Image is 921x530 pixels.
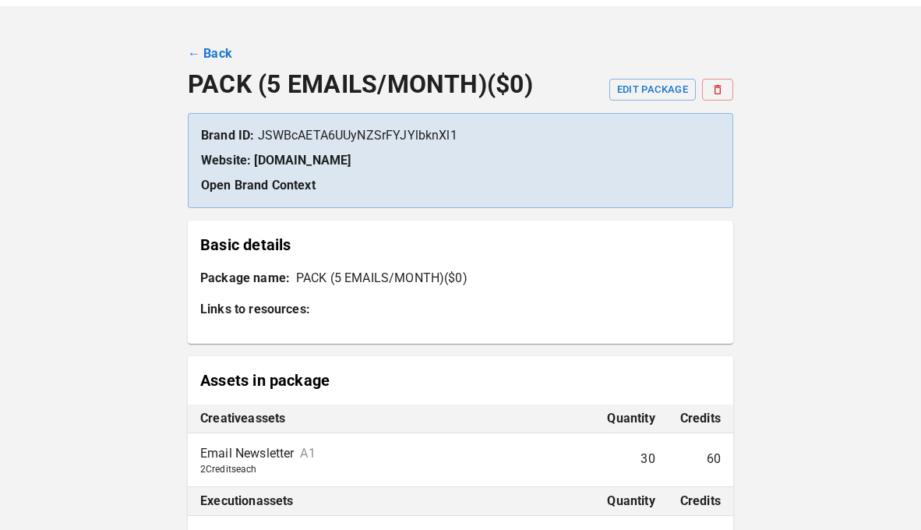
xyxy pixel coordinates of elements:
[201,126,720,145] p: JSWBcAETA6UUyNZSrFYJYlbknXl1
[668,405,733,433] th: Credits
[201,178,316,193] a: Open Brand Context
[200,300,721,319] p: Links to resources:
[188,44,232,63] a: ← Back
[668,487,733,516] th: Credits
[188,405,595,433] th: Creative assets
[201,153,251,168] strong: Website:
[595,433,667,487] td: 30
[609,79,696,101] button: EDIT PACKAGE
[200,465,582,474] p: 2 Credit s each
[200,233,721,256] p: Basic details
[200,369,721,392] p: Assets in package
[188,69,533,101] h4: PACK (5 EMAILS/MONTH) ($ 0 )
[200,446,294,462] p: Email Newsletter
[595,405,667,433] th: Quantity
[668,433,733,487] td: 60
[200,269,290,288] p: Package name:
[300,446,315,462] p: A1
[254,153,351,168] a: [DOMAIN_NAME]
[595,487,667,516] th: Quantity
[188,487,595,516] th: Execution assets
[201,128,254,143] strong: Brand ID:
[296,269,468,288] p: PACK (5 EMAILS/MONTH) ($ 0 )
